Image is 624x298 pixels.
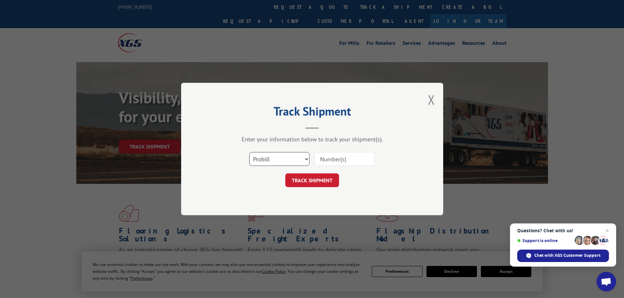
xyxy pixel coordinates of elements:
[517,228,609,233] span: Questions? Chat with us!
[517,250,609,262] div: Chat with XGS Customer Support
[214,135,410,143] div: Enter your information below to track your shipment(s).
[285,173,339,187] button: TRACK SHIPMENT
[603,227,611,235] span: Close chat
[534,253,600,258] span: Chat with XGS Customer Support
[314,152,375,166] input: Number(s)
[517,238,572,243] span: Support is online
[214,107,410,119] h2: Track Shipment
[428,91,435,108] button: Close modal
[596,272,616,291] div: Open chat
